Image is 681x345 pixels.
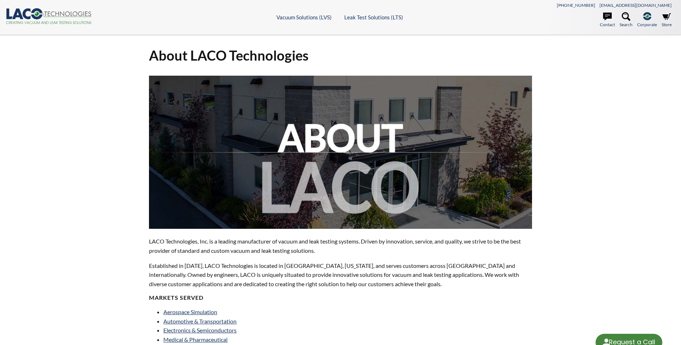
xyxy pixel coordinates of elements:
[149,76,532,229] img: about-laco.jpg
[600,3,672,8] a: [EMAIL_ADDRESS][DOMAIN_NAME]
[600,12,615,28] a: Contact
[557,3,595,8] a: [PHONE_NUMBER]
[662,12,672,28] a: Store
[163,327,237,334] a: Electronics & Semiconductors
[163,318,237,325] a: Automotive & Transportation
[163,308,217,315] a: Aerospace Simulation
[276,14,332,20] a: Vacuum Solutions (LVS)
[149,237,532,255] p: LACO Technologies, Inc. is a leading manufacturer of vacuum and leak testing systems. Driven by i...
[149,47,532,64] h1: About LACO Technologies
[637,21,657,28] span: Corporate
[149,261,532,289] p: Established in [DATE], LACO Technologies is located in [GEOGRAPHIC_DATA], [US_STATE], and serves ...
[620,12,633,28] a: Search
[149,294,204,301] strong: MARKETS SERVED
[163,336,228,343] a: Medical & Pharmaceutical
[344,14,403,20] a: Leak Test Solutions (LTS)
